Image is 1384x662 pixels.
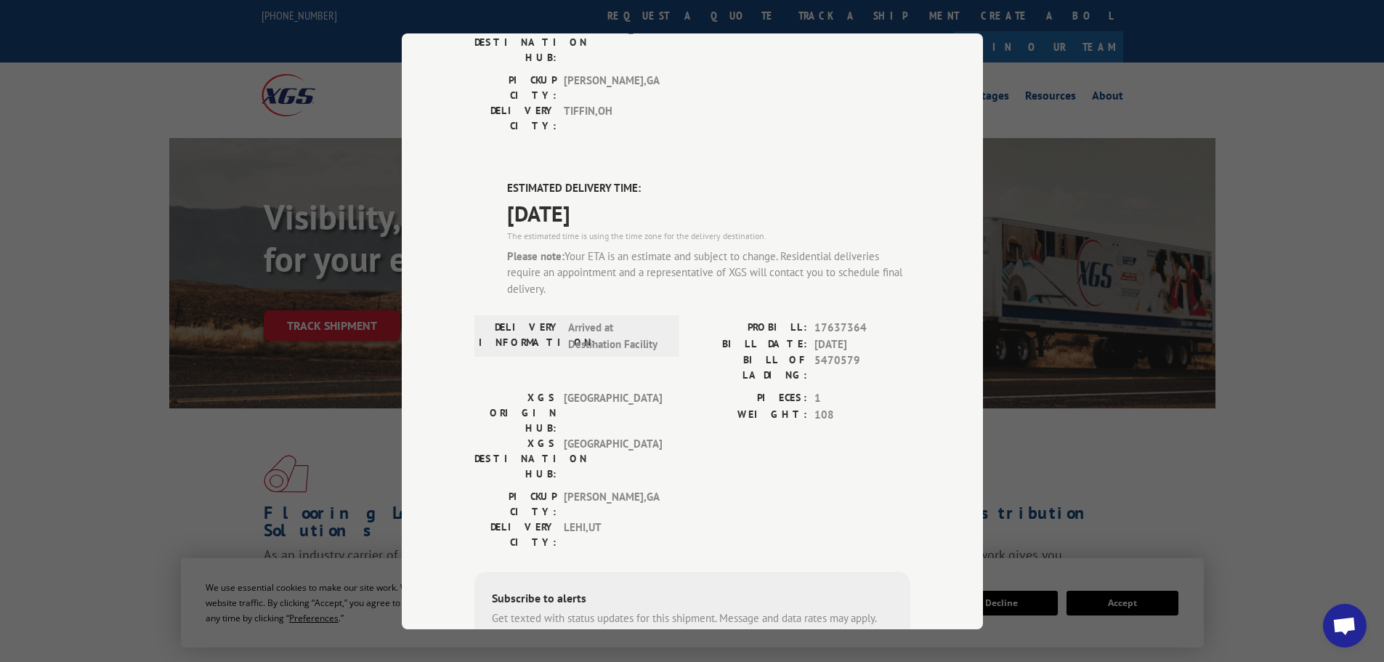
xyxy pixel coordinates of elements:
[564,20,662,65] span: [GEOGRAPHIC_DATA]
[814,406,910,423] span: 108
[492,610,893,643] div: Get texted with status updates for this shipment. Message and data rates may apply. Message frequ...
[692,336,807,352] label: BILL DATE:
[474,489,557,520] label: PICKUP CITY:
[814,336,910,352] span: [DATE]
[564,489,662,520] span: [PERSON_NAME] , GA
[692,390,807,407] label: PIECES:
[1323,604,1367,647] div: Open chat
[507,249,564,262] strong: Please note:
[692,352,807,383] label: BILL OF LADING:
[564,520,662,550] span: LEHI , UT
[474,103,557,134] label: DELIVERY CITY:
[507,196,910,229] span: [DATE]
[479,320,561,352] label: DELIVERY INFORMATION:
[474,390,557,436] label: XGS ORIGIN HUB:
[564,73,662,103] span: [PERSON_NAME] , GA
[814,320,910,336] span: 17637364
[474,20,557,65] label: XGS DESTINATION HUB:
[507,248,910,297] div: Your ETA is an estimate and subject to change. Residential deliveries require an appointment and ...
[492,589,893,610] div: Subscribe to alerts
[692,320,807,336] label: PROBILL:
[507,229,910,242] div: The estimated time is using the time zone for the delivery destination.
[564,103,662,134] span: TIFFIN , OH
[692,406,807,423] label: WEIGHT:
[564,390,662,436] span: [GEOGRAPHIC_DATA]
[507,180,910,197] label: ESTIMATED DELIVERY TIME:
[474,436,557,482] label: XGS DESTINATION HUB:
[474,73,557,103] label: PICKUP CITY:
[564,436,662,482] span: [GEOGRAPHIC_DATA]
[814,352,910,383] span: 5470579
[474,520,557,550] label: DELIVERY CITY:
[814,390,910,407] span: 1
[568,320,666,352] span: Arrived at Destination Facility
